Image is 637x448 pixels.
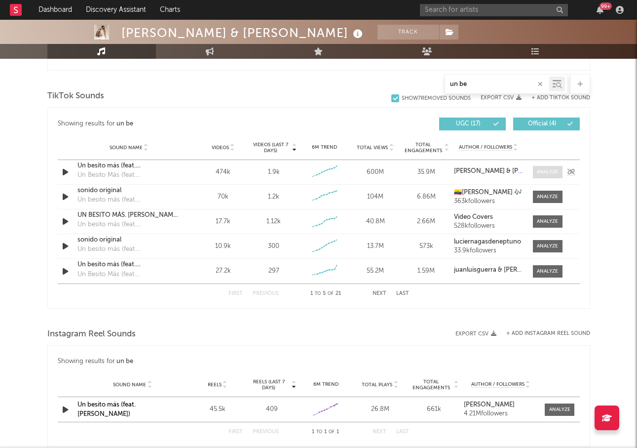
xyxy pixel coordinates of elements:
[352,217,398,227] div: 40.8M
[212,145,229,151] span: Videos
[396,429,409,435] button: Last
[77,195,181,205] div: Un besito más (feat. [PERSON_NAME])
[454,214,493,220] strong: Video Covers
[200,266,246,276] div: 27.2k
[299,426,353,438] div: 1 1 1
[454,239,521,245] strong: luciernagasdeneptuno
[268,192,279,202] div: 1.2k
[77,235,181,245] a: sonido original
[315,291,321,296] span: to
[251,142,291,154] span: Videos (last 7 days)
[268,242,279,251] div: 300
[329,430,335,434] span: of
[208,382,222,388] span: Reels
[301,381,351,388] div: 6M Trend
[228,429,243,435] button: First
[446,121,491,127] span: UGC ( 17 )
[357,145,388,151] span: Total Views
[110,145,143,151] span: Sound Name
[445,81,549,88] input: Search by song name or URL
[328,291,334,296] span: of
[200,167,246,177] div: 474k
[402,95,471,102] div: Show 7 Removed Sounds
[471,381,525,388] span: Author / Followers
[454,214,523,221] a: Video Covers
[116,356,133,367] div: un be
[506,331,590,336] button: + Add Instagram Reel Sound
[355,405,405,414] div: 26.8M
[253,291,279,296] button: Previous
[77,210,181,220] a: UN BESITO MÁS. [PERSON_NAME]. [PERSON_NAME]
[77,220,181,230] div: Un besito más (feat. [PERSON_NAME])
[464,402,538,408] a: [PERSON_NAME]
[58,118,319,130] div: Showing results for
[77,260,181,270] a: Un besito más (feat. [PERSON_NAME])
[403,266,449,276] div: 1.59M
[454,189,522,196] strong: 🇪🇨[PERSON_NAME] 🎶
[113,382,146,388] span: Sound Name
[396,291,409,296] button: Last
[403,142,443,154] span: Total Engagements
[481,95,522,101] button: Export CSV
[266,217,281,227] div: 1.12k
[121,25,365,41] div: [PERSON_NAME] & [PERSON_NAME]
[253,429,279,435] button: Previous
[268,167,280,177] div: 1.9k
[600,2,612,10] div: 99 +
[522,95,590,101] button: + Add TikTok Sound
[377,25,439,40] button: Track
[496,331,590,336] div: + Add Instagram Reel Sound
[454,239,523,245] a: luciernagasdeneptuno
[362,382,392,388] span: Total Plays
[352,266,398,276] div: 55.2M
[454,198,523,205] div: 363k followers
[268,266,279,276] div: 297
[454,189,523,196] a: 🇪🇨[PERSON_NAME] 🎶
[200,217,246,227] div: 17.7k
[403,167,449,177] div: 35.9M
[77,186,181,196] a: sonido original
[316,430,322,434] span: to
[200,192,246,202] div: 70k
[77,402,136,418] a: Un besito más (feat. [PERSON_NAME])
[77,270,181,280] div: Un Besito Más (feat. [PERSON_NAME])
[47,328,136,340] span: Instagram Reel Sounds
[373,429,386,435] button: Next
[373,291,386,296] button: Next
[247,405,297,414] div: 409
[116,118,133,130] div: un be
[301,144,347,151] div: 6M Trend
[193,405,242,414] div: 45.5k
[459,144,512,151] span: Author / Followers
[454,267,523,274] a: juanluisguerra & [PERSON_NAME] & [PERSON_NAME]
[228,291,243,296] button: First
[403,192,449,202] div: 6.86M
[352,242,398,251] div: 13.7M
[454,247,523,254] div: 33.9k followers
[352,192,398,202] div: 104M
[439,118,506,130] button: UGC(17)
[58,356,580,367] div: Showing results for
[403,217,449,227] div: 2.66M
[454,223,523,230] div: 528k followers
[77,170,181,180] div: Un Besito Más (feat. [PERSON_NAME])
[77,244,181,254] div: Un besito más (feat. [PERSON_NAME])
[47,90,104,102] span: TikTok Sounds
[464,402,515,408] strong: [PERSON_NAME]
[420,4,568,16] input: Search for artists
[464,410,538,417] div: 4.21M followers
[77,161,181,171] a: Un besito más (feat. [PERSON_NAME])
[299,288,353,300] div: 1 5 21
[200,242,246,251] div: 10.9k
[454,267,613,273] strong: juanluisguerra & [PERSON_NAME] & [PERSON_NAME]
[513,118,580,130] button: Official(4)
[455,331,496,337] button: Export CSV
[247,379,291,391] span: Reels (last 7 days)
[531,95,590,101] button: + Add TikTok Sound
[454,168,523,175] a: [PERSON_NAME] & [PERSON_NAME] & [PERSON_NAME]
